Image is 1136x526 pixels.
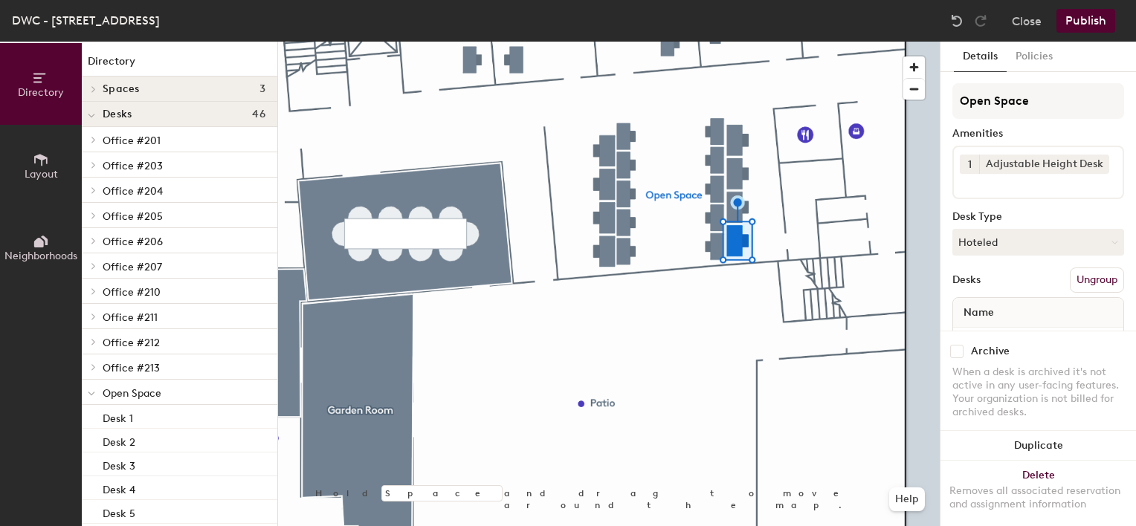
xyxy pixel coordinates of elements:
[82,53,277,77] h1: Directory
[1012,9,1042,33] button: Close
[940,461,1136,526] button: DeleteRemoves all associated reservation and assignment information
[952,229,1124,256] button: Hoteled
[103,185,163,198] span: Office #204
[1070,267,1124,293] button: Ungroup
[103,503,135,520] p: Desk 5
[103,311,158,324] span: Office #211
[103,286,161,299] span: Office #210
[952,366,1124,419] div: When a desk is archived it's not active in any user-facing features. Your organization is not bil...
[956,299,1001,326] span: Name
[103,408,133,425] p: Desk 1
[940,431,1136,461] button: Duplicate
[103,134,161,147] span: Office #201
[949,484,1127,511] div: Removes all associated reservation and assignment information
[103,83,140,95] span: Spaces
[960,155,979,174] button: 1
[971,345,1010,357] div: Archive
[979,155,1109,174] div: Adjustable Height Desk
[1007,42,1062,72] button: Policies
[949,13,964,28] img: Undo
[968,157,972,172] span: 1
[1056,9,1115,33] button: Publish
[952,211,1124,223] div: Desk Type
[103,387,161,400] span: Open Space
[973,13,988,28] img: Redo
[103,362,160,374] span: Office #213
[103,432,135,449] p: Desk 2
[103,337,160,349] span: Office #212
[252,108,265,120] span: 46
[103,236,163,248] span: Office #206
[259,83,265,95] span: 3
[103,160,163,172] span: Office #203
[103,210,163,223] span: Office #205
[952,128,1124,140] div: Amenities
[954,42,1007,72] button: Details
[103,108,132,120] span: Desks
[889,487,925,511] button: Help
[952,274,981,286] div: Desks
[4,250,77,262] span: Neighborhoods
[103,455,135,473] p: Desk 3
[18,86,64,99] span: Directory
[25,168,58,181] span: Layout
[103,261,162,273] span: Office #207
[103,479,135,496] p: Desk 4
[12,11,160,30] div: DWC - [STREET_ADDRESS]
